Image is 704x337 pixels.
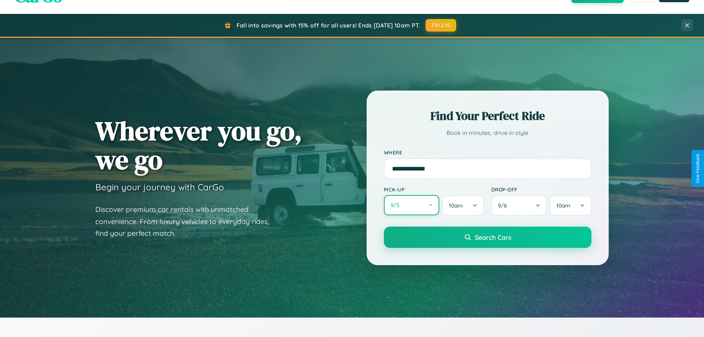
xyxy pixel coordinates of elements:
button: FALL15 [426,19,456,32]
p: Book in minutes, drive in style [384,128,591,138]
h3: Begin your journey with CarGo [95,182,224,193]
label: Where [384,149,591,155]
div: Give Feedback [695,154,700,183]
span: 9 / 6 [498,202,510,209]
span: 10am [449,202,463,209]
span: 9 / 5 [390,202,403,209]
label: Drop-off [491,186,591,193]
h1: Wherever you go, we go [95,116,302,174]
h2: Find Your Perfect Ride [384,108,591,124]
button: 10am [443,195,484,216]
button: 10am [550,195,591,216]
button: Search Cars [384,227,591,248]
span: Search Cars [475,233,511,241]
span: Fall into savings with 15% off for all users! Ends [DATE] 10am PT. [236,22,420,29]
button: 9/5 [384,195,440,215]
span: 10am [557,202,571,209]
button: 9/6 [491,195,547,216]
p: Discover premium car rentals with unmatched convenience. From luxury vehicles to everyday rides, ... [95,204,279,239]
label: Pick-up [384,186,484,193]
